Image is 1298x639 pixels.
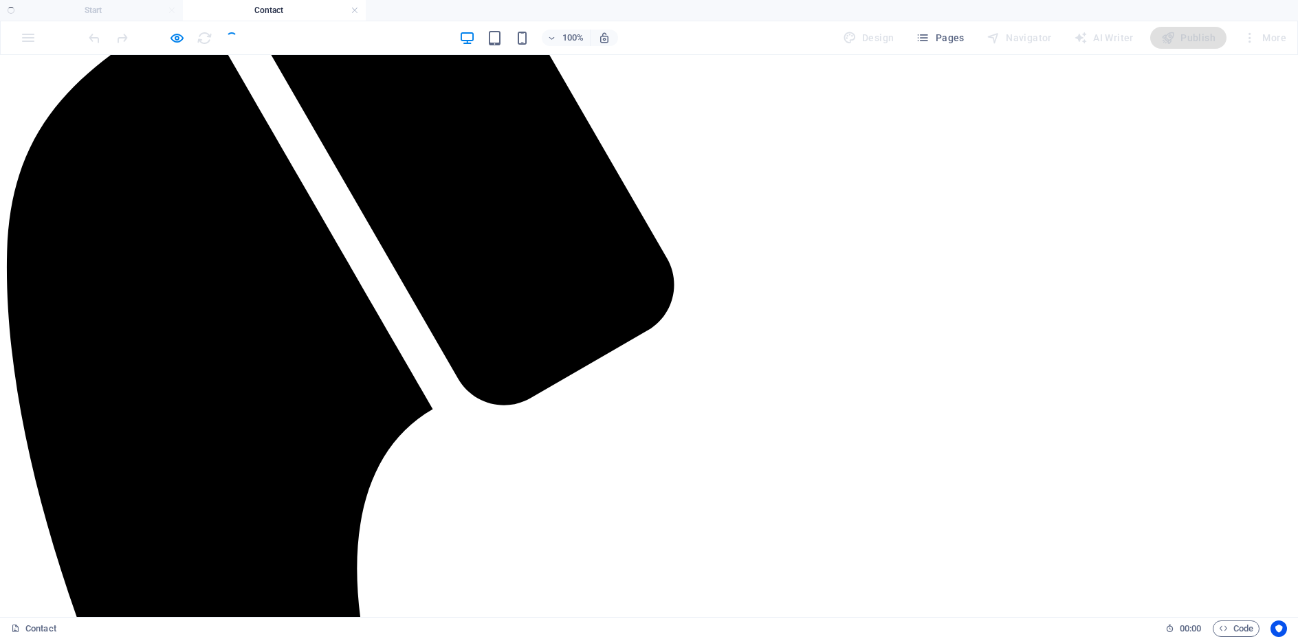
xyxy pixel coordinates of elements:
span: 00 00 [1180,620,1201,637]
h4: Contact [183,3,366,18]
button: Code [1213,620,1259,637]
button: Pages [910,27,969,49]
span: : [1189,623,1191,634]
button: Click here to leave preview mode and continue editing [168,30,185,46]
span: Pages [916,31,964,45]
i: On resize automatically adjust zoom level to fit chosen device. [598,32,610,44]
span: Code [1219,620,1253,637]
h6: Session time [1165,620,1202,637]
button: 100% [542,30,591,46]
h6: 100% [562,30,584,46]
div: Design (Ctrl+Alt+Y) [837,27,900,49]
button: Usercentrics [1270,620,1287,637]
a: Click to cancel selection. Double-click to open Pages [11,620,56,637]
